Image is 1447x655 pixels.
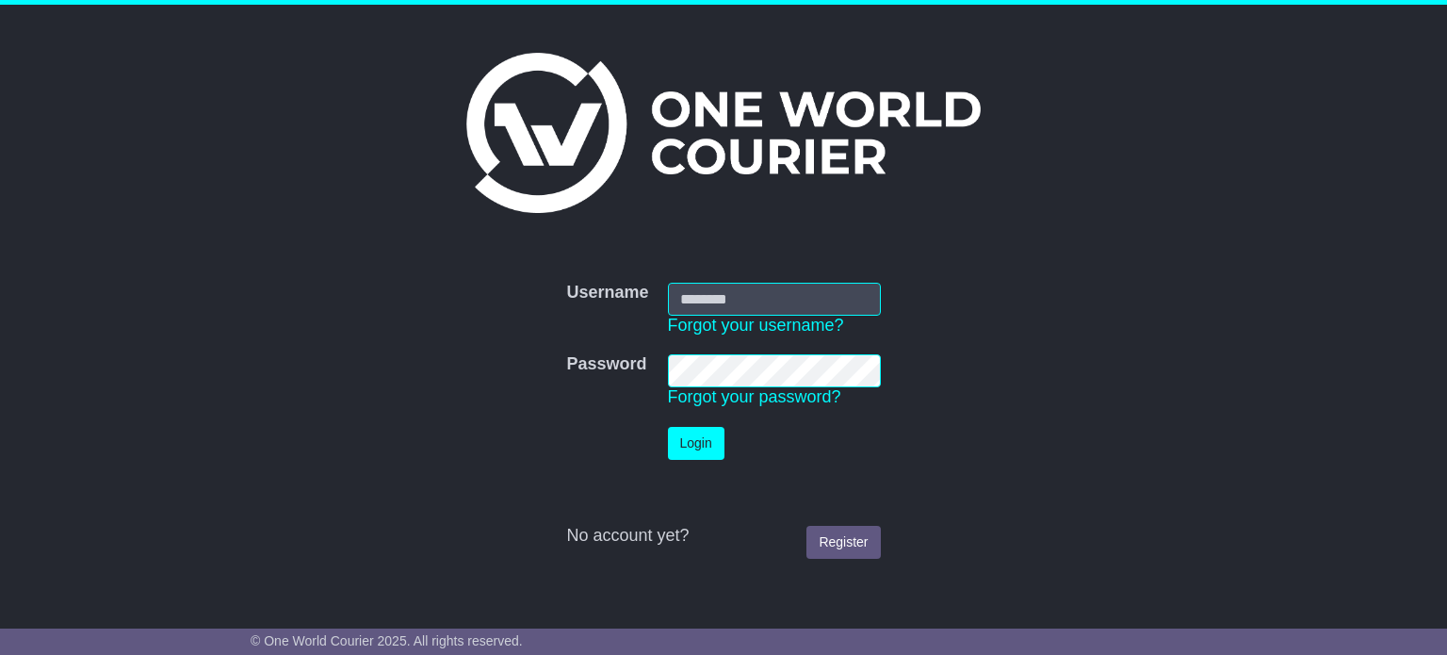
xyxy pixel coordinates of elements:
[806,526,880,559] a: Register
[566,526,880,547] div: No account yet?
[566,283,648,303] label: Username
[566,354,646,375] label: Password
[668,427,724,460] button: Login
[668,387,841,406] a: Forgot your password?
[466,53,981,213] img: One World
[251,633,523,648] span: © One World Courier 2025. All rights reserved.
[668,316,844,335] a: Forgot your username?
